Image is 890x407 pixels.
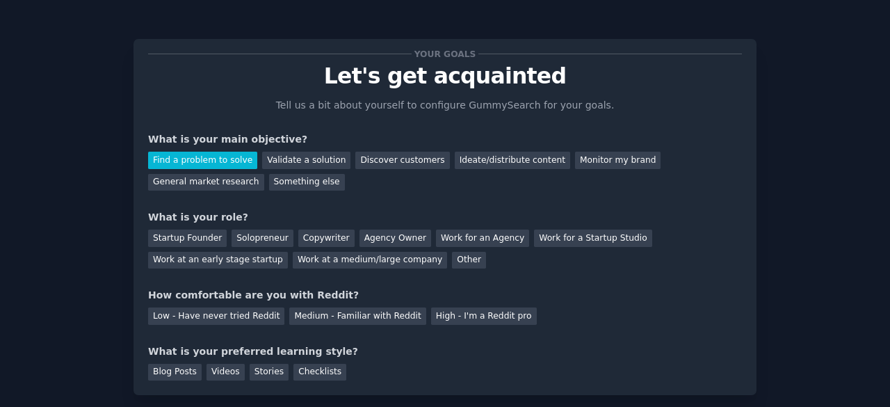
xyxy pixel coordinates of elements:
[148,230,227,247] div: Startup Founder
[431,308,537,325] div: High - I'm a Reddit pro
[412,47,478,61] span: Your goals
[148,344,742,359] div: What is your preferred learning style?
[452,252,486,269] div: Other
[207,364,245,381] div: Videos
[269,174,345,191] div: Something else
[270,98,620,113] p: Tell us a bit about yourself to configure GummySearch for your goals.
[359,230,431,247] div: Agency Owner
[293,364,346,381] div: Checklists
[436,230,529,247] div: Work for an Agency
[148,252,288,269] div: Work at an early stage startup
[575,152,661,169] div: Monitor my brand
[148,288,742,303] div: How comfortable are you with Reddit?
[298,230,355,247] div: Copywriter
[293,252,447,269] div: Work at a medium/large company
[250,364,289,381] div: Stories
[232,230,293,247] div: Solopreneur
[148,64,742,88] p: Let's get acquainted
[534,230,652,247] div: Work for a Startup Studio
[148,364,202,381] div: Blog Posts
[262,152,350,169] div: Validate a solution
[148,210,742,225] div: What is your role?
[355,152,449,169] div: Discover customers
[148,132,742,147] div: What is your main objective?
[148,174,264,191] div: General market research
[289,308,426,325] div: Medium - Familiar with Reddit
[455,152,570,169] div: Ideate/distribute content
[148,152,257,169] div: Find a problem to solve
[148,308,284,325] div: Low - Have never tried Reddit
